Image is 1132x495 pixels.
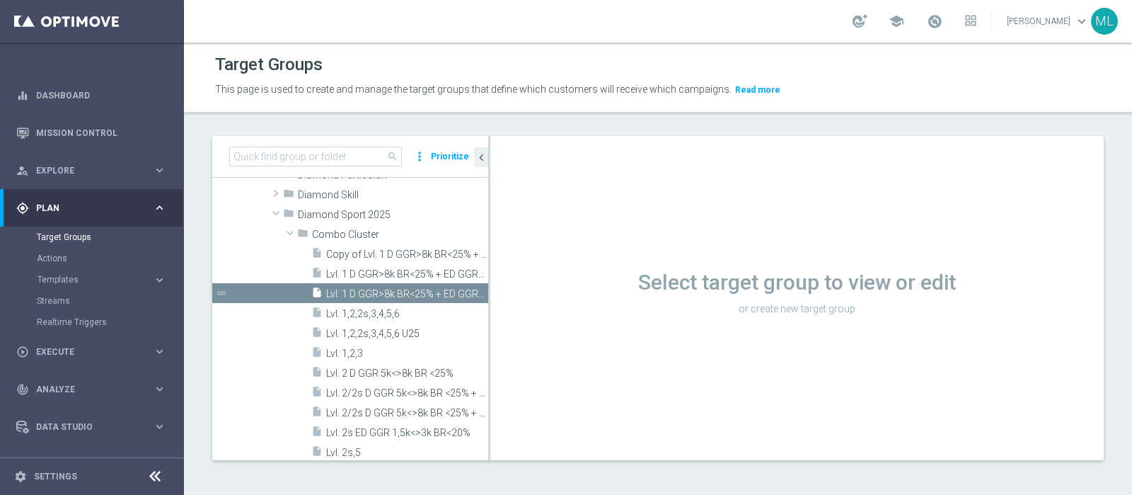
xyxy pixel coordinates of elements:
[215,84,732,95] span: This page is used to create and manage the target groups that define which customers will receive...
[36,76,166,114] a: Dashboard
[326,407,488,419] span: Lvl. 2/2s D GGR 5k&lt;&gt;8k BR &lt;25% &#x2B; ED GGR 1,5k&lt;&gt;3k BR&lt;20% U25
[16,164,29,177] i: person_search
[153,164,166,177] i: keyboard_arrow_right
[36,204,153,212] span: Plan
[37,275,153,284] div: Templates
[37,290,183,312] div: Streams
[311,426,323,442] i: insert_drive_file
[311,406,323,422] i: insert_drive_file
[16,164,153,177] div: Explore
[16,76,166,114] div: Dashboard
[16,165,167,176] button: person_search Explore keyboard_arrow_right
[36,445,148,483] a: Optibot
[229,147,402,166] input: Quick find group or folder
[311,346,323,363] i: insert_drive_file
[312,229,488,241] span: Combo Cluster
[475,151,488,164] i: chevron_left
[36,423,153,431] span: Data Studio
[14,470,27,483] i: settings
[36,385,153,394] span: Analyze
[311,267,323,283] i: insert_drive_file
[326,447,488,459] span: Lvl. 2s,5
[37,274,167,285] button: Templates keyboard_arrow_right
[16,445,166,483] div: Optibot
[1091,8,1118,35] div: ML
[37,275,139,284] span: Templates
[16,203,167,214] button: gps_fixed Plan keyboard_arrow_right
[311,366,323,382] i: insert_drive_file
[734,82,782,98] button: Read more
[490,302,1104,315] p: or create new target group
[36,114,166,152] a: Mission Control
[16,383,29,396] i: track_changes
[16,346,167,358] button: play_circle_outline Execute keyboard_arrow_right
[153,273,166,287] i: keyboard_arrow_right
[16,383,153,396] div: Analyze
[37,232,147,243] a: Target Groups
[326,348,488,360] span: Lvl. 1,2,3
[16,202,29,215] i: gps_fixed
[297,227,308,244] i: folder
[37,317,147,328] a: Realtime Triggers
[283,207,294,224] i: folder
[387,151,398,162] span: search
[311,326,323,343] i: insert_drive_file
[326,387,488,399] span: Lvl. 2/2s D GGR 5k&lt;&gt;8k BR &lt;25% &#x2B; ED GGR 1,5k&lt;&gt;3k BR&lt;20%
[1074,13,1090,29] span: keyboard_arrow_down
[298,209,488,221] span: Diamond Sport 2025
[311,386,323,402] i: insert_drive_file
[889,13,904,29] span: school
[16,202,153,215] div: Plan
[326,368,488,380] span: Lvl. 2 D GGR 5k&lt;&gt;8k BR &lt;25%
[16,346,29,358] i: play_circle_outline
[37,227,183,248] div: Target Groups
[16,384,167,395] button: track_changes Analyze keyboard_arrow_right
[36,348,153,356] span: Execute
[326,328,488,340] span: Lvl. 1,2,2s,3,4,5,6 U25
[16,421,167,433] button: Data Studio keyboard_arrow_right
[326,288,488,300] span: Lvl. 1 D GGR&gt;8k BR&lt;25% &#x2B; ED GGR&gt;3k BR&lt;20% U25
[311,247,323,263] i: insert_drive_file
[490,270,1104,295] h1: Select target group to view or edit
[429,147,471,166] button: Prioritize
[153,201,166,215] i: keyboard_arrow_right
[474,147,488,167] button: chevron_left
[1005,11,1091,32] a: [PERSON_NAME]keyboard_arrow_down
[153,345,166,358] i: keyboard_arrow_right
[311,287,323,303] i: insert_drive_file
[326,268,488,280] span: Lvl. 1 D GGR&gt;8k BR&lt;25% &#x2B; ED GGR&gt;3k BR&lt;20%
[153,420,166,433] i: keyboard_arrow_right
[326,308,488,320] span: Lvl. 1,2,2s,3,4,5,6
[37,269,183,290] div: Templates
[37,253,147,264] a: Actions
[298,189,488,201] span: Diamond Skill
[36,166,153,175] span: Explore
[34,472,77,481] a: Settings
[311,307,323,323] i: insert_drive_file
[215,55,323,75] h1: Target Groups
[326,249,488,261] span: Copy of Lvl. 1 D GGR&gt;8k BR&lt;25% &#x2B; ED GGR&gt;3k BR&lt;20%
[16,90,167,101] button: equalizer Dashboard
[16,89,29,102] i: equalizer
[16,421,153,433] div: Data Studio
[16,127,167,139] button: Mission Control
[16,346,153,358] div: Execute
[16,114,166,152] div: Mission Control
[412,147,427,166] i: more_vert
[37,295,147,307] a: Streams
[153,382,166,396] i: keyboard_arrow_right
[283,188,294,204] i: folder
[37,248,183,269] div: Actions
[311,445,323,462] i: insert_drive_file
[37,312,183,333] div: Realtime Triggers
[326,427,488,439] span: Lvl. 2s ED GGR 1,5k&lt;&gt;3k BR&lt;20%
